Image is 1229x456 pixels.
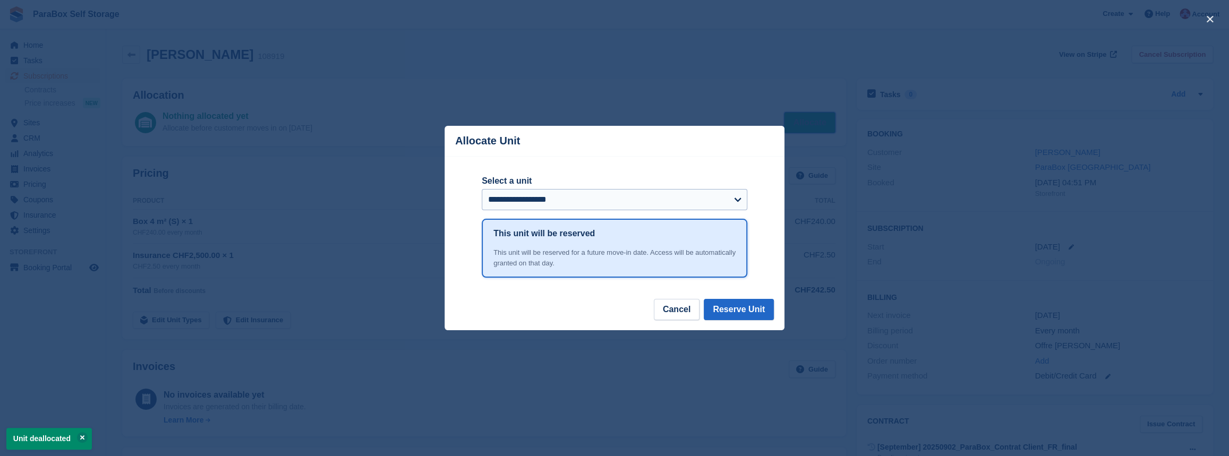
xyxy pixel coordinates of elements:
label: Select a unit [482,175,747,187]
p: Unit deallocated [6,428,92,450]
h1: This unit will be reserved [493,227,595,240]
p: Allocate Unit [455,135,520,147]
div: This unit will be reserved for a future move-in date. Access will be automatically granted on tha... [493,247,736,268]
button: close [1201,11,1218,28]
button: Reserve Unit [704,299,774,320]
button: Cancel [654,299,699,320]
